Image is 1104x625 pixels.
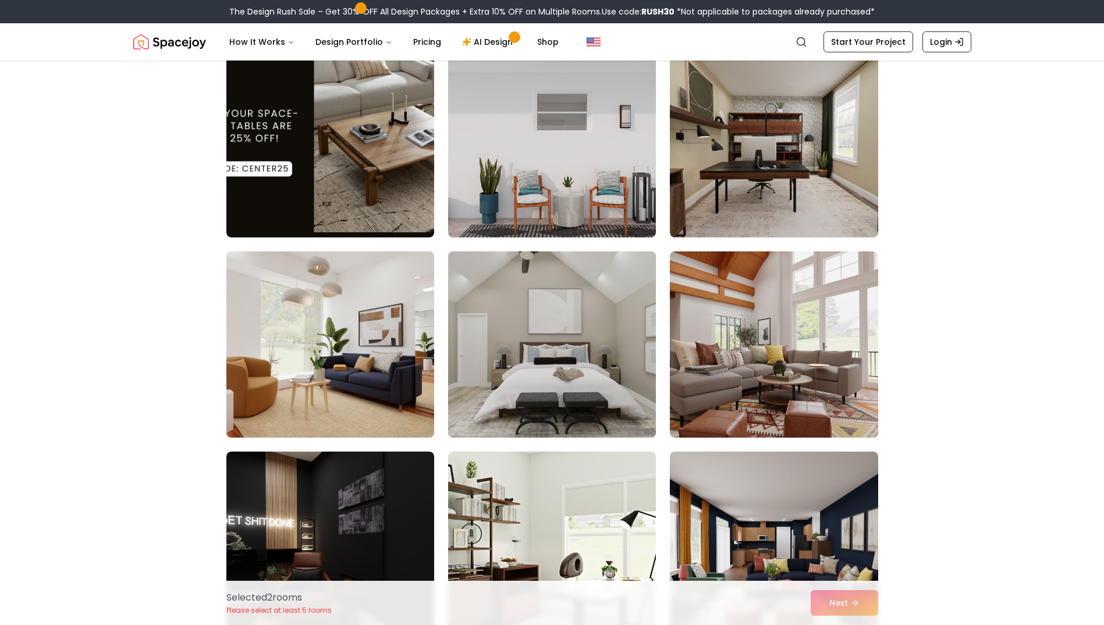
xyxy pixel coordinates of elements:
img: Spacejoy Logo [133,30,206,54]
span: *Not applicable to packages already purchased* [675,6,875,17]
b: RUSH30 [641,6,675,17]
nav: Global [133,23,971,61]
a: Shop [528,30,568,54]
nav: Main [220,30,568,54]
a: Start Your Project [823,31,913,52]
img: Room room-45 [670,51,878,237]
a: Login [922,31,971,52]
img: United States [587,35,601,49]
div: The Design Rush Sale – Get 30% OFF All Design Packages + Extra 10% OFF on Multiple Rooms. [229,6,875,17]
p: Selected 2 room s [226,591,332,605]
a: Pricing [404,30,450,54]
img: Room room-46 [226,251,434,438]
button: Design Portfolio [306,30,402,54]
button: How It Works [220,30,304,54]
img: Room room-48 [670,251,878,438]
img: Room room-43 [226,51,434,237]
img: Room room-47 [443,247,661,442]
a: Spacejoy [133,30,206,54]
span: Use code: [602,6,675,17]
p: Please select at least 5 rooms [226,606,332,615]
img: Room room-44 [448,51,656,237]
a: AI Design [453,30,526,54]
